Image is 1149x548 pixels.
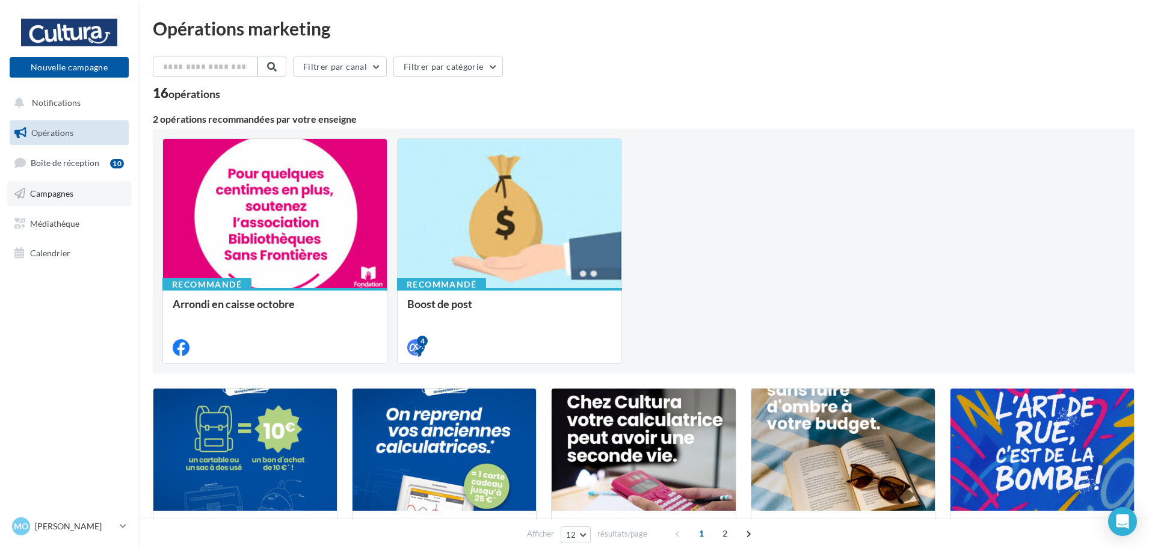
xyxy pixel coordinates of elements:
a: Calendrier [7,241,131,266]
div: 2 opérations recommandées par votre enseigne [153,114,1135,124]
span: Afficher [527,528,554,540]
span: 1 [692,524,711,543]
button: Notifications [7,90,126,115]
div: Opérations marketing [153,19,1135,37]
span: Campagnes [30,188,73,199]
span: Opérations [31,128,73,138]
div: opérations [168,88,220,99]
div: Recommandé [397,278,486,291]
div: 16 [153,87,220,100]
span: résultats/page [597,528,647,540]
button: Filtrer par catégorie [393,57,503,77]
div: 4 [417,336,428,346]
button: Filtrer par canal [293,57,387,77]
div: Recommandé [162,278,251,291]
span: Médiathèque [30,218,79,228]
div: 10 [110,159,124,168]
div: Open Intercom Messenger [1108,507,1137,536]
a: Boîte de réception10 [7,150,131,176]
span: Boîte de réception [31,158,99,168]
div: Boost de post [407,298,612,322]
a: Médiathèque [7,211,131,236]
p: [PERSON_NAME] [35,520,115,532]
span: Calendrier [30,248,70,258]
button: 12 [561,526,591,543]
div: Arrondi en caisse octobre [173,298,377,322]
span: Notifications [32,97,81,108]
span: 12 [566,530,576,540]
button: Nouvelle campagne [10,57,129,78]
a: Mo [PERSON_NAME] [10,515,129,538]
span: Mo [14,520,28,532]
span: 2 [715,524,735,543]
a: Campagnes [7,181,131,206]
a: Opérations [7,120,131,146]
